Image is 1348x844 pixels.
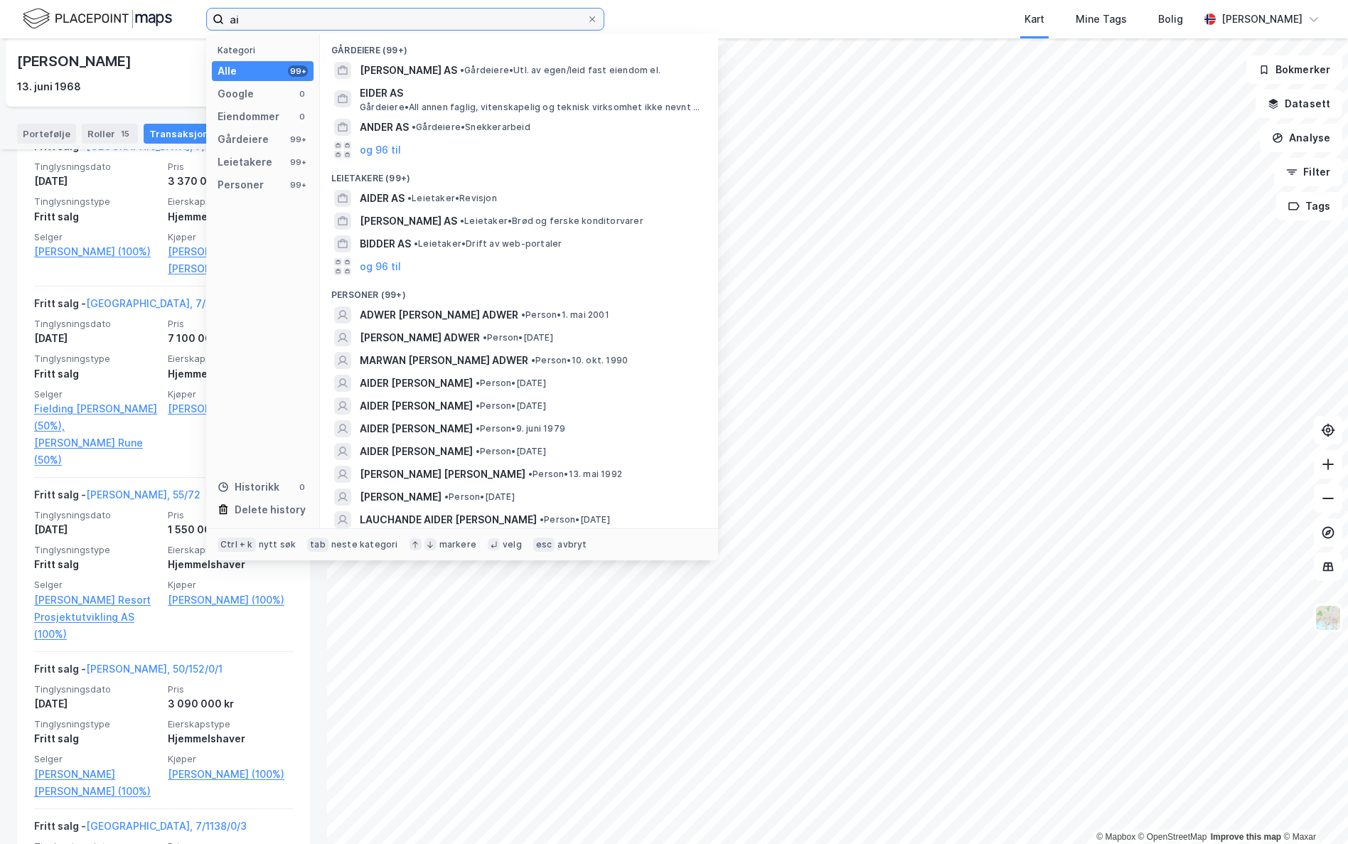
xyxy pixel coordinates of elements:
span: Person • [DATE] [483,332,553,343]
a: OpenStreetMap [1138,832,1207,842]
div: Fritt salg - [34,661,223,683]
span: Person • [DATE] [476,446,546,457]
span: [PERSON_NAME] [PERSON_NAME] [360,466,525,483]
span: Person • [DATE] [476,400,546,412]
a: [PERSON_NAME] (100%) [34,243,159,260]
a: [PERSON_NAME] (100%) [168,766,293,783]
span: Gårdeiere • Snekkerarbeid [412,122,530,133]
div: Fritt salg - [34,818,247,840]
span: Eierskapstype [168,196,293,208]
span: Person • [DATE] [444,491,515,503]
a: [PERSON_NAME] Rune (50%) [34,434,159,469]
div: 1 550 000 kr [168,521,293,538]
img: Z [1315,604,1342,631]
span: Gårdeiere • All annen faglig, vitenskapelig og teknisk virksomhet ikke nevnt annet sted [360,102,704,113]
div: Personer (99+) [320,278,718,304]
span: Tinglysningsdato [34,318,159,330]
div: [DATE] [34,173,159,190]
a: [PERSON_NAME], 55/72 [86,488,200,501]
span: Tinglysningsdato [34,161,159,173]
a: [PERSON_NAME] [PERSON_NAME] (100%) [34,766,159,800]
div: tab [307,538,328,552]
div: Roller [82,124,138,144]
iframe: Chat Widget [1277,776,1348,844]
span: Pris [168,318,293,330]
span: Tinglysningstype [34,718,159,730]
span: MARWAN [PERSON_NAME] ADWER [360,352,528,369]
span: • [407,193,412,203]
a: [GEOGRAPHIC_DATA], 7/960 [86,297,225,309]
div: Mine Tags [1076,11,1127,28]
span: Selger [34,579,159,591]
div: Leietakere [218,154,272,171]
div: Bolig [1158,11,1183,28]
input: Søk på adresse, matrikkel, gårdeiere, leietakere eller personer [224,9,587,30]
div: 0 [296,111,308,122]
span: Eierskapstype [168,544,293,556]
div: Kart [1025,11,1044,28]
span: Pris [168,161,293,173]
div: Fritt salg - [34,295,225,318]
a: [PERSON_NAME] (50%) [168,260,293,277]
div: 15 [118,127,132,141]
div: Historikk [218,479,279,496]
a: [PERSON_NAME] (100%) [168,592,293,609]
div: Personer [218,176,264,193]
div: 13. juni 1968 [17,78,81,95]
a: [PERSON_NAME] Resort Prosjektutvikling AS (100%) [34,592,159,643]
button: og 96 til [360,141,401,159]
span: Tinglysningstype [34,196,159,208]
span: • [483,332,487,343]
button: Datasett [1256,90,1342,118]
span: AIDER [PERSON_NAME] [360,443,473,460]
span: Person • 9. juni 1979 [476,423,565,434]
span: • [521,309,525,320]
div: 0 [296,88,308,100]
span: Tinglysningsdato [34,683,159,695]
span: Pris [168,509,293,521]
span: ADWER [PERSON_NAME] ADWER [360,306,518,324]
div: nytt søk [259,539,296,550]
div: neste kategori [331,539,398,550]
span: AIDER [PERSON_NAME] [360,420,473,437]
div: 3 370 000 kr [168,173,293,190]
a: [PERSON_NAME] (50%), [168,243,293,260]
div: Hjemmelshaver [168,365,293,383]
div: [DATE] [34,330,159,347]
span: • [540,514,544,525]
span: Leietaker • Drift av web-portaler [414,238,562,250]
div: Fritt salg [34,208,159,225]
span: Tinglysningsdato [34,509,159,521]
div: Gårdeiere (99+) [320,33,718,59]
span: LAUCHANDE AIDER [PERSON_NAME] [360,511,537,528]
div: [DATE] [34,695,159,712]
span: • [444,491,449,502]
div: Hjemmelshaver [168,556,293,573]
a: Fielding [PERSON_NAME] (50%), [34,400,159,434]
span: AIDER AS [360,190,405,207]
span: Selger [34,388,159,400]
button: Analyse [1260,124,1342,152]
span: • [476,400,480,411]
button: Filter [1274,158,1342,186]
span: Person • 10. okt. 1990 [531,355,628,366]
button: Tags [1276,192,1342,220]
div: 3 090 000 kr [168,695,293,712]
div: Google [218,85,254,102]
span: • [476,378,480,388]
span: AIDER [PERSON_NAME] [360,397,473,415]
span: [PERSON_NAME] [360,488,442,506]
span: • [460,65,464,75]
span: Leietaker • Revisjon [407,193,497,204]
span: Kjøper [168,388,293,400]
div: avbryt [557,539,587,550]
span: Pris [168,683,293,695]
div: Hjemmelshaver [168,730,293,747]
span: Kjøper [168,753,293,765]
span: Leietaker • Brød og ferske konditorvarer [460,215,643,227]
div: Fritt salg [34,556,159,573]
div: Alle [218,63,237,80]
span: Person • 13. mai 1992 [528,469,622,480]
span: [PERSON_NAME] ADWER [360,329,480,346]
div: 99+ [288,65,308,77]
